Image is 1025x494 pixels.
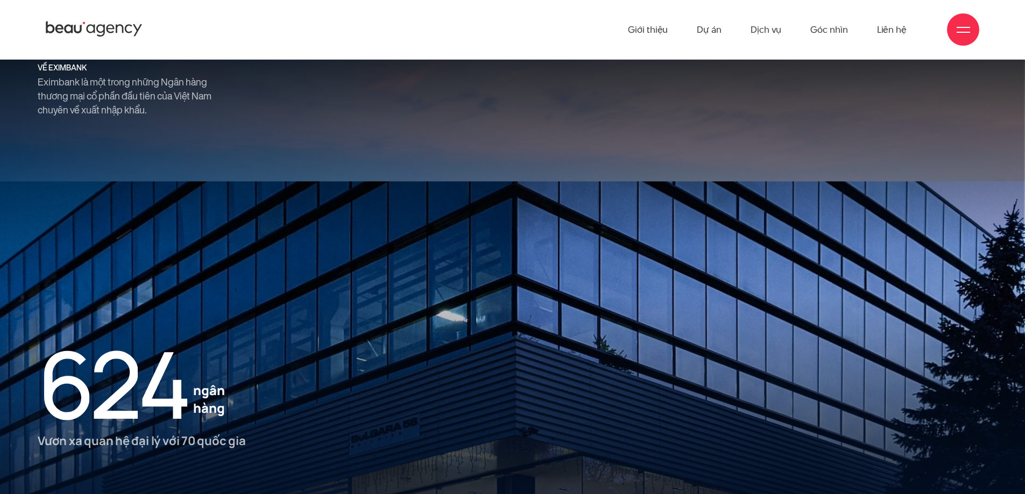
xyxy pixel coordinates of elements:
small: 4 [138,338,187,430]
h5: về eximbank [38,65,221,73]
p: Vươn xa quan hệ đại lý với 70 quốc gia [38,433,427,450]
span: ngân hàng [193,338,225,430]
small: 6 [38,338,89,430]
p: Eximbank là một trong những Ngân hàng thương mại cổ phần đầu tiên của Việt Nam chuyên về xuất nhậ... [38,75,221,117]
small: 2 [89,338,137,430]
